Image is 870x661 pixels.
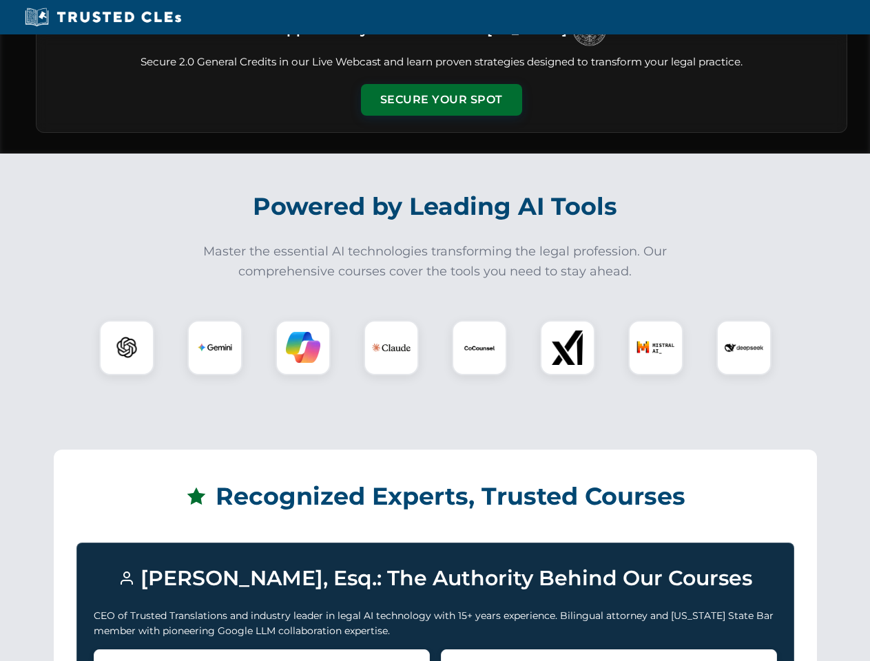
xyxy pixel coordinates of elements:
[361,84,522,116] button: Secure Your Spot
[194,242,676,282] p: Master the essential AI technologies transforming the legal profession. Our comprehensive courses...
[364,320,419,375] div: Claude
[286,330,320,365] img: Copilot Logo
[372,328,411,367] img: Claude Logo
[107,328,147,368] img: ChatGPT Logo
[94,560,777,597] h3: [PERSON_NAME], Esq.: The Authority Behind Our Courses
[276,320,331,375] div: Copilot
[198,330,232,365] img: Gemini Logo
[187,320,242,375] div: Gemini
[628,320,683,375] div: Mistral AI
[636,328,675,367] img: Mistral AI Logo
[54,182,817,231] h2: Powered by Leading AI Tools
[76,472,794,521] h2: Recognized Experts, Trusted Courses
[53,54,830,70] p: Secure 2.0 General Credits in our Live Webcast and learn proven strategies designed to transform ...
[452,320,507,375] div: CoCounsel
[462,330,497,365] img: CoCounsel Logo
[21,7,185,28] img: Trusted CLEs
[94,608,777,639] p: CEO of Trusted Translations and industry leader in legal AI technology with 15+ years experience....
[716,320,771,375] div: DeepSeek
[550,330,585,365] img: xAI Logo
[99,320,154,375] div: ChatGPT
[725,328,763,367] img: DeepSeek Logo
[540,320,595,375] div: xAI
